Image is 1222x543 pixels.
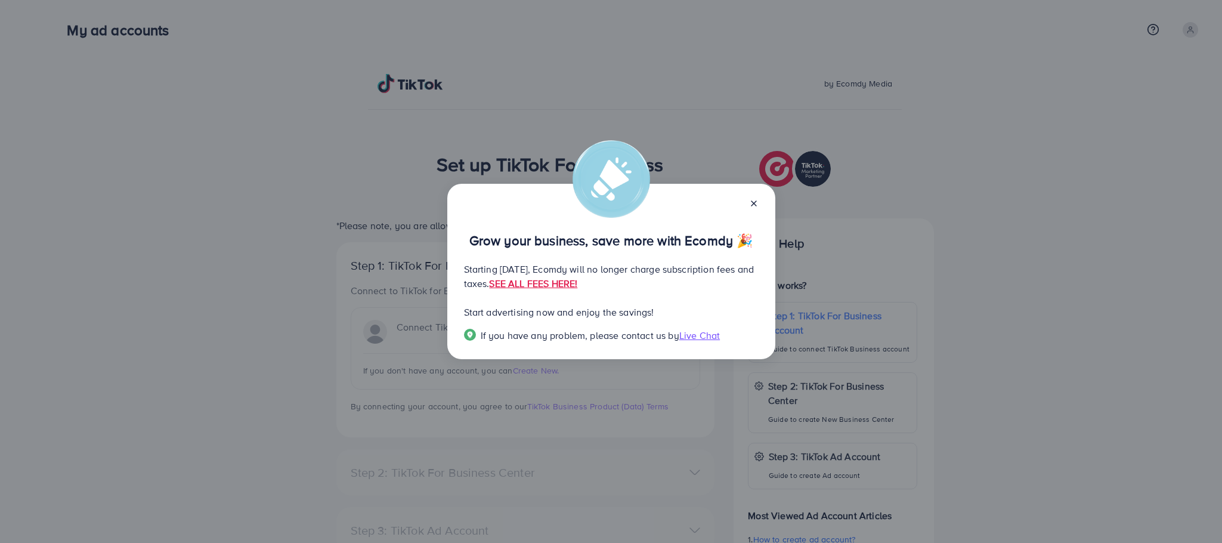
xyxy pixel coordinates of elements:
a: SEE ALL FEES HERE! [489,277,577,290]
span: If you have any problem, please contact us by [481,329,679,342]
img: Popup guide [464,329,476,341]
span: Live Chat [679,329,720,342]
p: Start advertising now and enjoy the savings! [464,305,759,319]
p: Grow your business, save more with Ecomdy 🎉 [464,233,759,248]
p: Starting [DATE], Ecomdy will no longer charge subscription fees and taxes. [464,262,759,291]
img: alert [573,140,650,218]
